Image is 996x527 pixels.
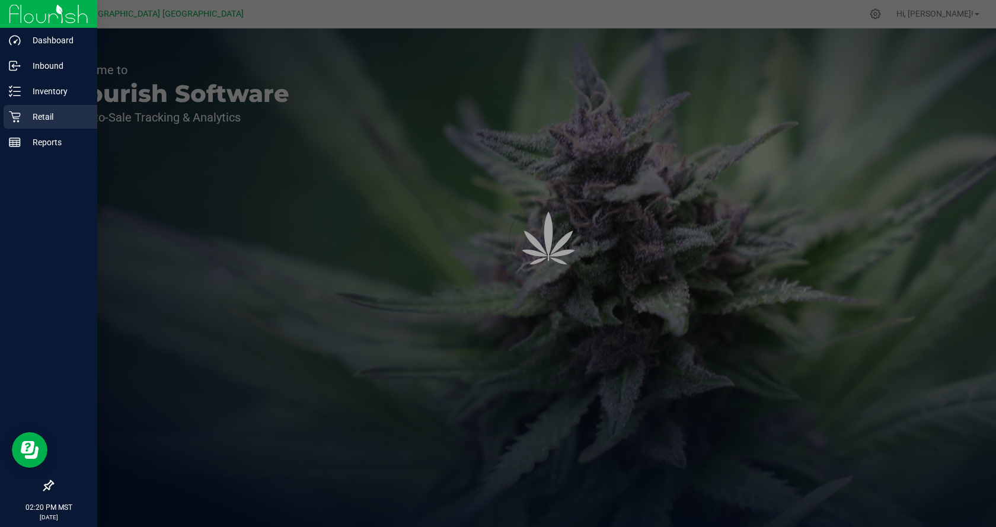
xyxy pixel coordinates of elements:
p: Dashboard [21,33,92,47]
inline-svg: Retail [9,111,21,123]
p: Reports [21,135,92,149]
p: [DATE] [5,513,92,522]
inline-svg: Inventory [9,85,21,97]
p: Inbound [21,59,92,73]
inline-svg: Inbound [9,60,21,72]
p: 02:20 PM MST [5,502,92,513]
p: Inventory [21,84,92,98]
iframe: Resource center [12,432,47,468]
inline-svg: Dashboard [9,34,21,46]
inline-svg: Reports [9,136,21,148]
p: Retail [21,110,92,124]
